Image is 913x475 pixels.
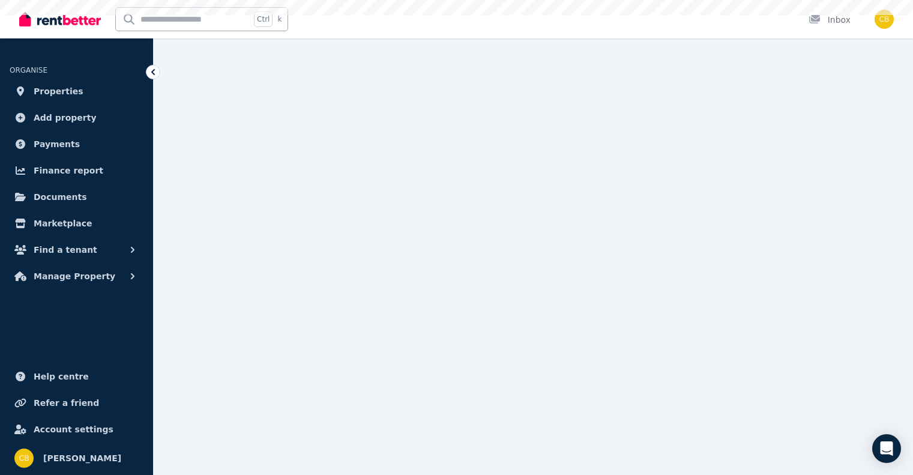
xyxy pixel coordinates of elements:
[34,163,103,178] span: Finance report
[254,11,273,27] span: Ctrl
[34,243,97,257] span: Find a tenant
[43,451,121,465] span: [PERSON_NAME]
[10,211,143,235] a: Marketplace
[34,269,115,283] span: Manage Property
[10,238,143,262] button: Find a tenant
[809,14,851,26] div: Inbox
[34,110,97,125] span: Add property
[10,132,143,156] a: Payments
[10,365,143,389] a: Help centre
[277,14,282,24] span: k
[10,66,47,74] span: ORGANISE
[34,422,113,437] span: Account settings
[34,216,92,231] span: Marketplace
[10,79,143,103] a: Properties
[10,185,143,209] a: Documents
[34,84,83,98] span: Properties
[10,106,143,130] a: Add property
[10,264,143,288] button: Manage Property
[14,449,34,468] img: Carolina Benzo
[10,391,143,415] a: Refer a friend
[34,137,80,151] span: Payments
[872,434,901,463] div: Open Intercom Messenger
[10,417,143,441] a: Account settings
[34,369,89,384] span: Help centre
[875,10,894,29] img: Carolina Benzo
[10,159,143,183] a: Finance report
[34,396,99,410] span: Refer a friend
[34,190,87,204] span: Documents
[19,10,101,28] img: RentBetter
